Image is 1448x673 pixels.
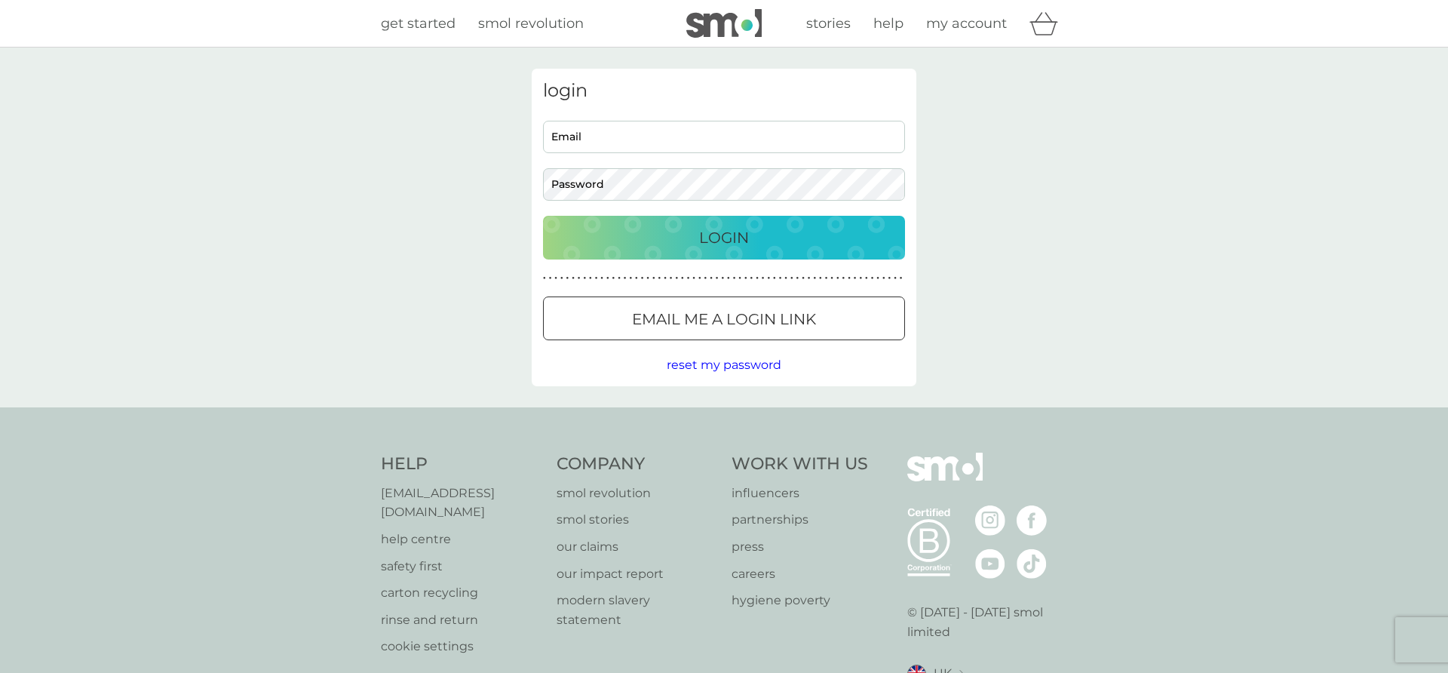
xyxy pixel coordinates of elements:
a: our claims [557,537,717,557]
a: get started [381,13,456,35]
p: ● [876,275,879,282]
p: ● [554,275,557,282]
div: basket [1029,8,1067,38]
p: ● [767,275,770,282]
p: ● [808,275,811,282]
p: ● [646,275,649,282]
a: careers [732,564,868,584]
p: ● [600,275,603,282]
a: our impact report [557,564,717,584]
img: visit the smol Facebook page [1017,506,1047,536]
p: ● [704,275,707,282]
span: get started [381,15,456,32]
p: ● [888,275,891,282]
a: smol stories [557,510,717,530]
p: ● [733,275,736,282]
a: help [873,13,903,35]
p: ● [595,275,598,282]
img: visit the smol Tiktok page [1017,549,1047,579]
a: my account [926,13,1007,35]
p: ● [802,275,805,282]
a: help centre [381,530,541,549]
p: ● [738,275,741,282]
p: ● [681,275,684,282]
p: ● [762,275,765,282]
p: ● [871,275,874,282]
p: ● [784,275,787,282]
span: smol revolution [478,15,584,32]
img: smol [907,453,983,504]
p: ● [675,275,678,282]
p: ● [560,275,563,282]
p: ● [796,275,799,282]
p: ● [830,275,833,282]
span: stories [806,15,851,32]
p: ● [836,275,839,282]
p: ● [652,275,655,282]
span: my account [926,15,1007,32]
a: partnerships [732,510,868,530]
p: ● [825,275,828,282]
h4: Company [557,453,717,476]
a: safety first [381,557,541,576]
p: ● [819,275,822,282]
h4: Work With Us [732,453,868,476]
p: ● [698,275,701,282]
p: ● [589,275,592,282]
button: Login [543,216,905,260]
span: reset my password [667,358,781,372]
a: cookie settings [381,637,541,656]
p: ● [744,275,747,282]
span: help [873,15,903,32]
p: ● [635,275,638,282]
img: smol [686,9,762,38]
p: ● [773,275,776,282]
p: press [732,537,868,557]
p: ● [859,275,862,282]
h3: login [543,80,905,102]
p: © [DATE] - [DATE] smol limited [907,603,1068,641]
p: ● [882,275,885,282]
a: hygiene poverty [732,591,868,610]
a: smol revolution [557,484,717,503]
p: ● [658,275,661,282]
p: ● [543,275,546,282]
p: ● [612,275,615,282]
p: ● [670,275,673,282]
p: ● [756,275,759,282]
p: ● [710,275,713,282]
img: visit the smol Instagram page [975,506,1005,536]
button: Email me a login link [543,297,905,340]
p: ● [618,275,621,282]
a: rinse and return [381,610,541,630]
p: ● [727,275,730,282]
h4: Help [381,453,541,476]
a: carton recycling [381,583,541,603]
p: influencers [732,484,868,503]
p: ● [900,275,903,282]
a: smol revolution [478,13,584,35]
p: ● [549,275,552,282]
p: ● [629,275,632,282]
a: [EMAIL_ADDRESS][DOMAIN_NAME] [381,484,541,522]
a: stories [806,13,851,35]
a: modern slavery statement [557,591,717,629]
p: ● [790,275,793,282]
p: ● [687,275,690,282]
p: ● [865,275,868,282]
p: ● [606,275,609,282]
p: ● [894,275,897,282]
p: ● [716,275,719,282]
p: ● [848,275,851,282]
p: ● [566,275,569,282]
img: visit the smol Youtube page [975,549,1005,579]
